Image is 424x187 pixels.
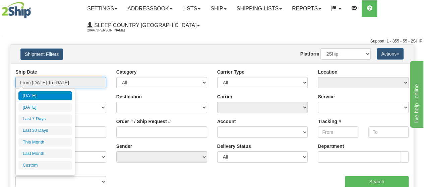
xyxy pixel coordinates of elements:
[217,69,244,75] label: Carrier Type
[409,59,423,127] iframe: chat widget
[18,126,72,135] li: Last 30 Days
[2,38,422,44] div: Support: 1 - 855 - 55 - 2SHIP
[287,0,326,17] a: Reports
[116,143,132,150] label: Sender
[116,93,142,100] label: Destination
[18,149,72,158] li: Last Month
[18,91,72,100] li: [DATE]
[116,69,137,75] label: Category
[20,49,63,60] button: Shipment Filters
[217,93,233,100] label: Carrier
[318,118,341,125] label: Tracking #
[93,22,196,28] span: Sleep Country [GEOGRAPHIC_DATA]
[318,143,344,150] label: Department
[300,51,319,57] label: Platform
[318,69,337,75] label: Location
[217,118,236,125] label: Account
[5,4,62,12] div: live help - online
[122,0,177,17] a: Addressbook
[368,126,409,138] input: To
[2,2,31,18] img: logo2044.jpg
[232,0,287,17] a: Shipping lists
[15,69,37,75] label: Ship Date
[18,114,72,123] li: Last 7 Days
[116,118,171,125] label: Order # / Ship Request #
[318,126,358,138] input: From
[177,0,205,17] a: Lists
[318,93,335,100] label: Service
[82,0,122,17] a: Settings
[18,103,72,112] li: [DATE]
[87,27,137,34] span: 2044 / [PERSON_NAME]
[18,161,72,170] li: Custom
[82,17,205,34] a: Sleep Country [GEOGRAPHIC_DATA] 2044 / [PERSON_NAME]
[377,48,404,60] button: Actions
[205,0,231,17] a: Ship
[18,138,72,147] li: This Month
[217,143,251,150] label: Delivery Status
